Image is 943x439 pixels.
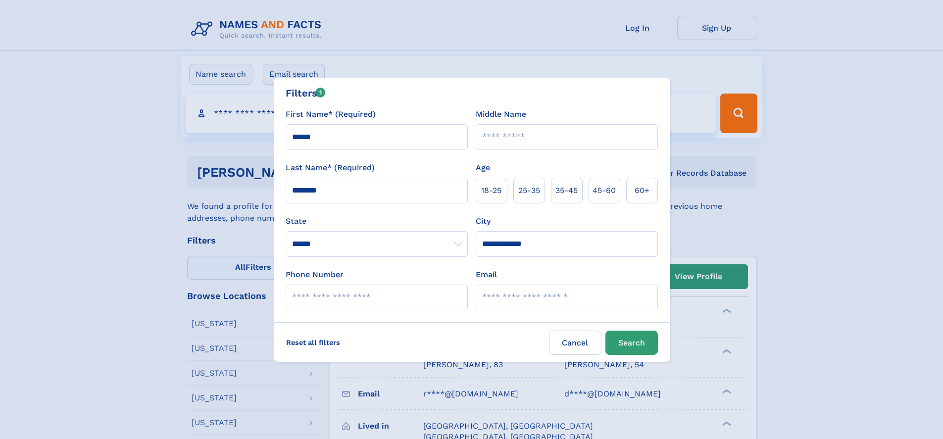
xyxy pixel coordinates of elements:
span: 35‑45 [555,185,578,196]
label: Cancel [549,331,601,355]
span: 45‑60 [593,185,616,196]
div: Filters [286,86,326,100]
label: Last Name* (Required) [286,162,375,174]
span: 18‑25 [481,185,501,196]
span: 60+ [635,185,649,196]
label: Age [476,162,490,174]
span: 25‑35 [518,185,540,196]
button: Search [605,331,658,355]
label: First Name* (Required) [286,108,376,120]
label: Phone Number [286,269,344,281]
label: Email [476,269,497,281]
label: State [286,215,468,227]
label: Middle Name [476,108,526,120]
label: City [476,215,491,227]
label: Reset all filters [280,331,347,354]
